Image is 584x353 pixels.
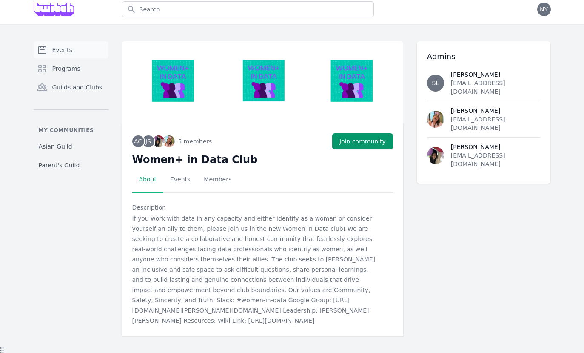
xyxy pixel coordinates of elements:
[451,70,541,79] div: [PERSON_NAME]
[178,137,212,146] span: 5 members
[540,6,548,12] span: NY
[145,138,151,144] span: JS
[451,115,541,132] div: [EMAIL_ADDRESS][DOMAIN_NAME]
[197,166,238,193] a: Members
[34,79,108,96] a: Guilds and Clubs
[122,1,374,17] input: Search
[34,41,108,58] a: Events
[34,158,108,173] a: Parent's Guild
[451,79,541,96] div: [EMAIL_ADDRESS][DOMAIN_NAME]
[451,151,541,168] div: [EMAIL_ADDRESS][DOMAIN_NAME]
[34,127,108,134] p: My communities
[34,41,108,173] nav: Sidebar
[132,166,163,193] a: About
[332,133,393,149] button: Join community
[132,153,393,166] h2: Women+ in Data Club
[432,80,439,86] span: SL
[34,60,108,77] a: Programs
[132,213,379,326] div: If you work with data in any capacity and either identify as a woman or consider yourself an ally...
[52,46,72,54] span: Events
[163,166,197,193] a: Events
[52,83,103,92] span: Guilds and Clubs
[132,203,393,212] div: Description
[451,106,541,115] div: [PERSON_NAME]
[537,3,551,16] button: NY
[52,64,80,73] span: Programs
[39,142,72,151] span: Asian Guild
[39,161,80,169] span: Parent's Guild
[34,139,108,154] a: Asian Guild
[134,138,142,144] span: AC
[34,3,74,16] img: Grove
[451,143,541,151] div: [PERSON_NAME]
[427,52,541,62] h3: Admins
